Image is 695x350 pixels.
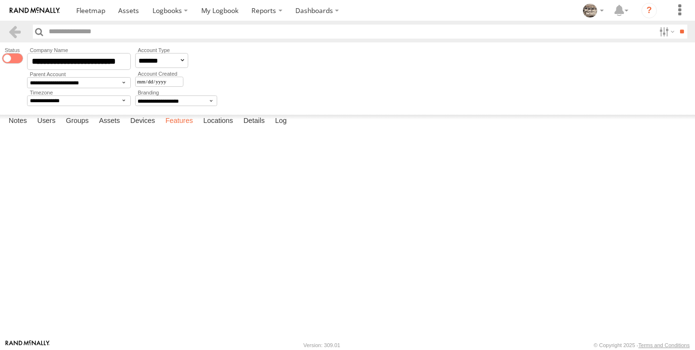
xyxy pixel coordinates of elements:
[238,115,269,128] label: Details
[641,3,657,18] i: ?
[8,25,22,39] a: Back to previous Page
[655,25,676,39] label: Search Filter Options
[304,342,340,348] div: Version: 309.01
[61,115,93,128] label: Groups
[2,53,23,64] span: Enable/Disable Status
[639,342,690,348] a: Terms and Conditions
[4,115,32,128] label: Notes
[161,115,198,128] label: Features
[32,115,60,128] label: Users
[10,7,60,14] img: rand-logo.svg
[579,3,607,18] div: Vlad h
[27,47,131,53] label: Company Name
[27,71,131,77] label: Parent Account
[198,115,238,128] label: Locations
[594,342,690,348] div: © Copyright 2025 -
[135,71,183,77] label: Account Created
[94,115,125,128] label: Assets
[2,47,23,53] label: Status
[135,47,188,53] label: Account Type
[135,90,217,95] label: Branding
[270,115,292,128] label: Log
[125,115,160,128] label: Devices
[27,90,131,95] label: Timezone
[5,340,50,350] a: Visit our Website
